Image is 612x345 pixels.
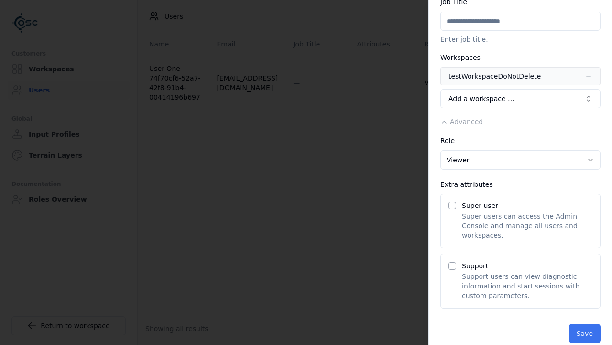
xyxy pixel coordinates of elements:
[462,202,498,209] label: Super user
[448,71,541,81] div: testWorkspaceDoNotDelete
[440,117,483,126] button: Advanced
[569,324,601,343] button: Save
[448,94,514,103] span: Add a workspace …
[440,137,455,145] label: Role
[450,118,483,126] span: Advanced
[440,181,601,188] div: Extra attributes
[440,54,481,61] label: Workspaces
[462,272,592,300] p: Support users can view diagnostic information and start sessions with custom parameters.
[462,211,592,240] p: Super users can access the Admin Console and manage all users and workspaces.
[440,34,601,44] p: Enter job title.
[462,262,488,270] label: Support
